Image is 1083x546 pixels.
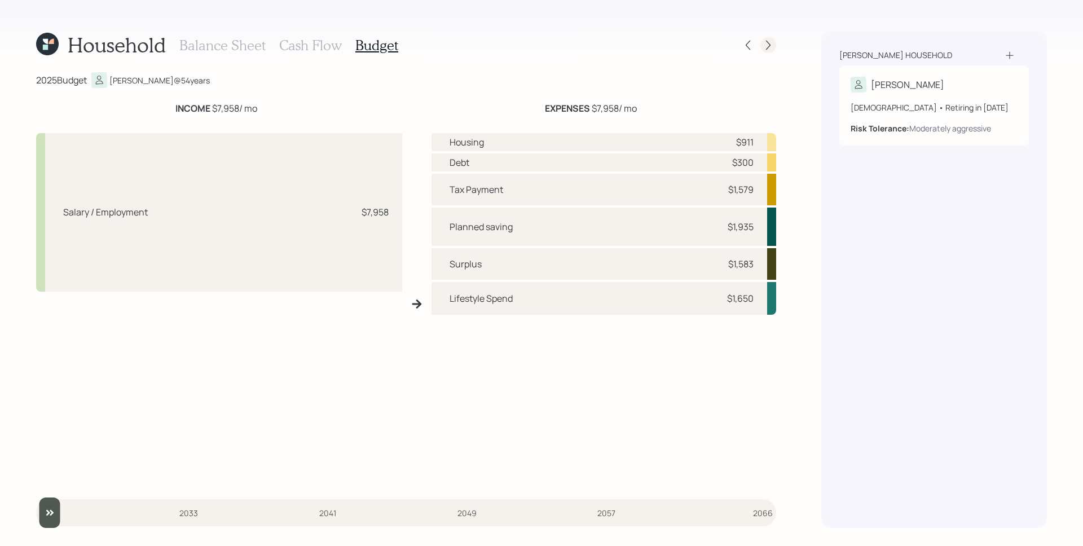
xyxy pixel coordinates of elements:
[728,220,754,234] div: $1,935
[450,156,469,169] div: Debt
[736,135,754,149] div: $911
[851,102,1018,113] div: [DEMOGRAPHIC_DATA] • Retiring in [DATE]
[175,102,210,115] b: INCOME
[839,50,952,61] div: [PERSON_NAME] household
[279,37,342,54] h3: Cash Flow
[727,292,754,305] div: $1,650
[450,257,482,271] div: Surplus
[871,78,944,91] div: [PERSON_NAME]
[450,220,513,234] div: Planned saving
[36,73,87,87] div: 2025 Budget
[450,135,484,149] div: Housing
[545,102,590,115] b: EXPENSES
[179,37,266,54] h3: Balance Sheet
[851,123,909,134] b: Risk Tolerance:
[728,183,754,196] div: $1,579
[175,102,257,115] div: $7,958 / mo
[728,257,754,271] div: $1,583
[63,205,148,219] div: Salary / Employment
[545,102,637,115] div: $7,958 / mo
[109,74,210,86] div: [PERSON_NAME] @ 54 years
[362,205,389,219] div: $7,958
[355,37,398,54] h3: Budget
[68,33,166,57] h1: Household
[732,156,754,169] div: $300
[450,292,513,305] div: Lifestyle Spend
[909,122,991,134] div: Moderately aggressive
[450,183,503,196] div: Tax Payment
